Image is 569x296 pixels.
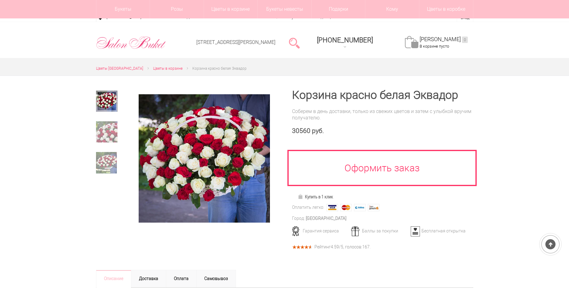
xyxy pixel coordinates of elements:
a: Купить в 1 клик [295,193,336,201]
div: Гарантия сервиса [290,228,350,234]
div: [GEOGRAPHIC_DATA] [306,215,346,222]
span: Цветы в корзине [153,66,183,71]
a: Описание [96,270,131,288]
a: Цветы в корзине [153,65,183,72]
span: [PHONE_NUMBER] [317,36,373,44]
span: Корзина красно белая Эквадор [192,66,247,71]
a: Самовывоз [196,270,236,288]
img: Корзина красно белая Эквадор [139,94,270,223]
a: [PERSON_NAME] [420,36,468,43]
a: Доставка [131,270,166,288]
img: Купить в 1 клик [298,194,305,199]
div: Город: [292,215,305,222]
div: 30560 руб. [292,127,473,135]
h1: Корзина красно белая Эквадор [292,90,473,101]
span: В корзине пусто [420,44,449,49]
div: Бесплатная открытка [409,228,469,234]
img: Visa [326,204,338,211]
div: Соберем в день доставки, только из свежих цветов и затем с улыбкой вручим получателю. [292,108,473,121]
img: Яндекс Деньги [368,204,379,211]
img: Webmoney [354,204,366,211]
img: MasterCard [340,204,352,211]
a: [STREET_ADDRESS][PERSON_NAME] [196,39,275,45]
span: 167 [362,244,370,249]
span: Цветы [GEOGRAPHIC_DATA] [96,66,143,71]
a: Увеличить [132,94,277,223]
ins: 0 [462,37,468,43]
span: 4.59 [331,244,339,249]
a: Оплата [166,270,197,288]
a: Цветы [GEOGRAPHIC_DATA] [96,65,143,72]
img: Цветы Нижний Новгород [96,35,166,51]
div: Оплатить легко: [292,204,324,211]
a: Оформить заказ [287,150,477,186]
a: [PHONE_NUMBER] [313,34,377,52]
div: Баллы за покупки [349,228,409,234]
div: Рейтинг /5, голосов: . [314,245,371,249]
